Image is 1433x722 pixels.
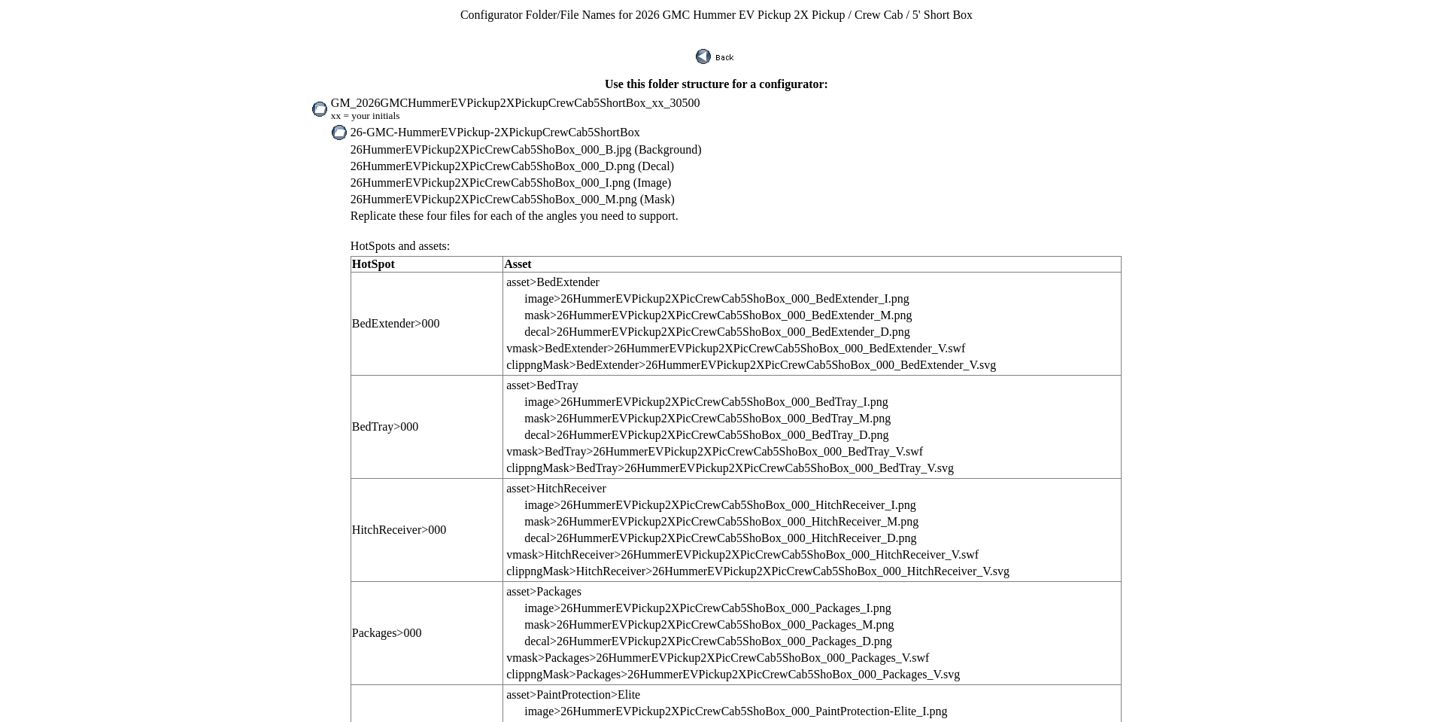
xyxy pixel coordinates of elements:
td: decal> _D.png [524,324,997,340]
span: HitchReceiver>000 [352,523,446,536]
span: 26HummerEVPickup2XPicCrewCab5ShoBox_000_HitchReceiver [557,515,881,528]
span: clippngMask>BedTray>26HummerEVPickup2XPicCrewCab5ShoBox_000_BedTray [506,462,921,474]
span: 26HummerEVPickup2XPicCrewCab5ShoBox_000_D.png (Decal) [351,160,674,172]
span: 26HummerEVPickup2XPicCrewCab5ShoBox_000_M.png (Mask) [351,193,675,206]
td: decal> _D.png [524,428,955,443]
span: vmask>HitchReceiver>26HummerEVPickup2XPicCrewCab5ShoBox_000_HitchReceiver [506,548,945,561]
span: 26HummerEVPickup2XPicCrewCab5ShoBox_000_HitchReceiver [557,532,881,544]
span: asset>HitchReceiver [506,482,606,495]
td: HotSpot [351,257,502,273]
span: 26HummerEVPickup2XPicCrewCab5ShoBox_000_Packages [557,618,856,631]
span: 26HummerEVPickup2XPicCrewCab5ShoBox_000_BedExtender [557,309,874,321]
span: BedTray>000 [352,420,418,433]
span: 26HummerEVPickup2XPicCrewCab5ShoBox_000_BedExtender [560,292,878,305]
td: _V.swf [505,444,955,459]
td: mask> _M.png [524,411,955,426]
span: BedExtender>000 [352,317,440,330]
span: vmask>BedExtender>26HummerEVPickup2XPicCrewCab5ShoBox_000_BedExtender [506,342,932,355]
span: clippngMask>HitchReceiver>26HummerEVPickup2XPicCrewCab5ShoBox_000_HitchReceiver [506,565,976,577]
td: mask> _M.png [524,308,997,323]
td: decal> _D.png [524,531,1010,546]
span: clippngMask>Packages>26HummerEVPickup2XPicCrewCab5ShoBox_000_Packages [506,668,927,681]
span: clippngMask>BedExtender>26HummerEVPickup2XPicCrewCab5ShoBox_000_BedExtender [506,358,963,371]
span: 26HummerEVPickup2XPicCrewCab5ShoBox_000_Packages [560,602,860,614]
td: image> _I.png [524,395,955,410]
span: asset>PaintProtection>Elite [506,688,640,701]
span: vmask>BedTray>26HummerEVPickup2XPicCrewCab5ShoBox_000_BedTray [506,445,889,458]
span: 26HummerEVPickup2XPicCrewCab5ShoBox_000_PaintProtection-Elite [560,705,916,717]
span: 26HummerEVPickup2XPicCrewCab5ShoBox_000_HitchReceiver [560,498,885,511]
span: 26HummerEVPickup2XPicCrewCab5ShoBox_000_Packages [557,635,856,647]
td: mask> _M.png [524,514,1010,529]
td: _V.svg [505,564,1010,579]
span: asset>Packages [506,585,581,598]
span: Packages>000 [352,626,422,639]
td: image> _I.png [524,498,1010,513]
span: 26-GMC-HummerEVPickup-2XPickupCrewCab5ShortBox [351,126,640,139]
img: glyphfolder.gif [311,102,328,117]
img: glyphfolder.gif [331,125,348,140]
span: asset>BedTray [506,379,578,391]
td: mask> _M.png [524,617,961,632]
td: HotSpots and assets: [350,225,1122,254]
span: asset>BedExtender [506,276,600,288]
b: Use this folder structure for a configurator: [605,78,828,90]
td: _V.swf [505,341,997,356]
td: Replicate these four files for each of the angles you need to support. [350,209,1122,224]
span: 26HummerEVPickup2XPicCrewCab5ShoBox_000_BedExtender [557,325,874,338]
td: _V.swf [505,547,1010,562]
td: image> _I.png [524,291,997,306]
img: back.gif [696,49,736,64]
small: xx = your initials [331,110,400,121]
span: 26HummerEVPickup2XPicCrewCab5ShoBox_000_BedTray [560,395,857,408]
td: _V.swf [505,650,961,666]
span: vmask>Packages>26HummerEVPickup2XPicCrewCab5ShoBox_000_Packages [506,651,896,664]
td: _V.svg [505,461,955,476]
td: Asset [503,257,1122,273]
span: GM_2026GMCHummerEVPickup2XPickupCrewCab5ShortBox_xx_30500 [331,96,700,109]
td: _V.svg [505,667,961,682]
td: image> _I.png [524,601,961,616]
td: _V.svg [505,358,997,373]
span: 26HummerEVPickup2XPicCrewCab5ShoBox_000_I.png (Image) [351,176,672,189]
span: 26HummerEVPickup2XPicCrewCab5ShoBox_000_BedTray [557,428,853,441]
span: 26HummerEVPickup2XPicCrewCab5ShoBox_000_BedTray [557,412,853,425]
td: image> _I.png [524,704,1076,719]
span: 26HummerEVPickup2XPicCrewCab5ShoBox_000_B.jpg (Background) [351,143,702,156]
td: Configurator Folder/File Names for 2026 GMC Hummer EV Pickup 2X Pickup / Crew Cab / 5' Short Box [308,8,1125,23]
td: decal> _D.png [524,634,961,649]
